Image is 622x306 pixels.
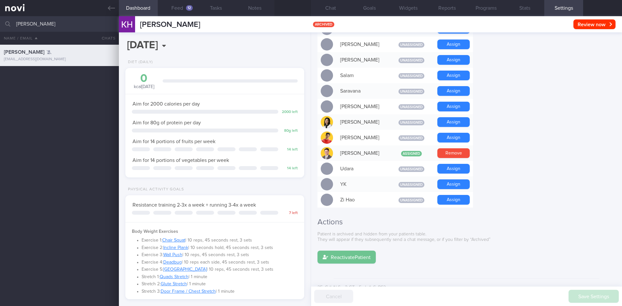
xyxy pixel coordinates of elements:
[398,104,424,110] span: Unassigned
[142,244,298,251] li: Exercise 2: | 10 seconds hold, 45 seconds rest, 3 sets
[573,19,616,29] button: Review now
[337,147,389,160] div: [PERSON_NAME]
[142,265,298,273] li: Exercise 5: | 10 reps, 45 seconds rest, 3 sets
[437,133,470,142] button: Assign
[437,71,470,80] button: Assign
[142,236,298,244] li: Exercise 1: | 10 reps, 45 seconds rest, 3 sets
[398,166,424,172] span: Unassigned
[317,232,616,243] p: Patient is archived and hidden from your patients table. They will appear if they subsequently se...
[401,151,422,156] span: Assigned
[398,73,424,79] span: Unassigned
[142,273,298,280] li: Stretch 1: | 1 minute
[282,129,298,133] div: 80 g left
[142,251,298,258] li: Exercise 3: | 10 reps, 45 seconds rest, 3 sets
[4,57,115,62] div: [EMAIL_ADDRESS][DOMAIN_NAME]
[132,120,201,125] span: Aim for 80g of protein per day
[162,238,185,243] a: Chair Squat
[337,162,389,175] div: Udara
[186,5,193,11] div: 12
[132,101,200,107] span: Aim for 2000 calories per day
[337,116,389,129] div: [PERSON_NAME]
[317,217,616,227] h2: Actions
[337,100,389,113] div: [PERSON_NAME]
[398,42,424,48] span: Unassigned
[337,69,389,82] div: Salam
[317,251,376,264] button: ReactivatePatient
[282,147,298,152] div: 14 left
[132,73,156,84] div: 0
[125,187,184,192] div: Physical Activity Goals
[4,50,44,55] span: [PERSON_NAME]
[337,178,389,191] div: YK
[398,198,424,203] span: Unassigned
[282,110,298,115] div: 2000 left
[437,195,470,205] button: Assign
[437,117,470,127] button: Assign
[317,285,616,291] div: 2FaCdkAkSxa3rGTsq5mkdIxSaP62
[337,53,389,66] div: [PERSON_NAME]
[437,102,470,111] button: Assign
[161,289,216,294] a: Door Frame / Chest Stretch
[132,202,256,208] span: Resistance training 2-3x a week + running 3-4x a week
[437,40,470,49] button: Assign
[398,120,424,125] span: Unassigned
[132,229,178,234] strong: Body Weight Exercises
[337,85,389,97] div: Saravana
[337,193,389,206] div: Zi Hao
[163,267,207,272] a: [GEOGRAPHIC_DATA]
[93,32,119,45] button: Chats
[398,58,424,63] span: Unassigned
[163,253,182,257] a: Wall Push
[160,275,189,279] a: Quads Stretch
[125,60,153,65] div: Diet (Daily)
[163,260,182,265] a: Deadbug
[337,131,389,144] div: [PERSON_NAME]
[142,280,298,287] li: Stretch 2: | 1 minute
[437,55,470,65] button: Assign
[140,21,200,28] span: [PERSON_NAME]
[142,287,298,295] li: Stretch 3: | 1 minute
[398,89,424,94] span: Unassigned
[437,86,470,96] button: Assign
[282,166,298,171] div: 14 left
[163,245,188,250] a: Incline Plank
[437,164,470,174] button: Assign
[142,258,298,266] li: Exercise 4: | 10 reps each side, 45 seconds rest, 3 sets
[282,211,298,216] div: 7 left
[313,22,334,27] span: archived
[437,179,470,189] button: Assign
[398,182,424,187] span: Unassigned
[161,282,187,286] a: Glute Stretch
[398,135,424,141] span: Unassigned
[132,73,156,90] div: kcal [DATE]
[132,139,215,144] span: Aim for 14 portions of fruits per week
[337,38,389,51] div: [PERSON_NAME]
[132,158,229,163] span: Aim for 14 portions of vegetables per week
[437,148,470,158] button: Remove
